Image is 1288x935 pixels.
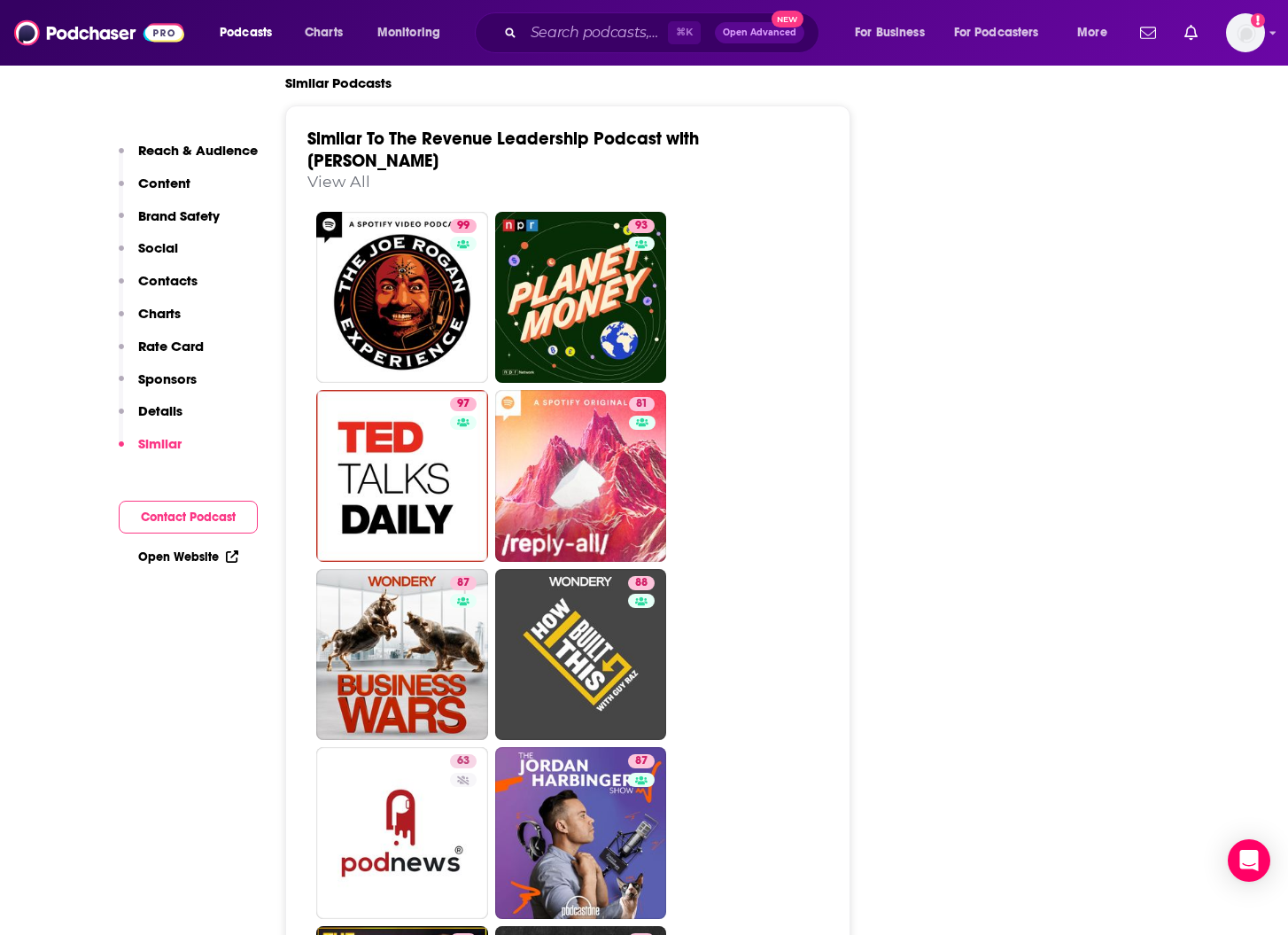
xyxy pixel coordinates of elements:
p: Details [138,402,182,419]
a: 97 [316,390,488,562]
a: 63 [450,754,477,768]
div: Search podcasts, credits, & more... [492,12,836,53]
a: 99 [450,219,477,233]
button: Contact Podcast [119,501,258,534]
span: 63 [457,752,469,770]
span: Charts [305,20,343,45]
a: 87 [316,569,488,741]
span: More [1077,20,1107,45]
span: Logged in as TrevorC [1226,13,1265,52]
span: 87 [457,574,469,592]
span: 99 [457,217,469,235]
button: Open AdvancedNew [715,22,804,43]
a: 99 [316,212,488,384]
span: 81 [636,395,648,413]
button: Brand Safety [119,207,220,240]
button: open menu [943,19,1065,47]
span: Monitoring [377,20,440,45]
a: 87 [450,576,477,590]
button: Reach & Audience [119,142,258,175]
a: 81 [629,397,655,411]
a: 81 [495,390,667,562]
span: For Podcasters [954,20,1039,45]
h2: Similar Podcasts [285,74,392,91]
a: 87 [495,747,667,919]
p: Similar [138,435,182,452]
img: User Profile [1226,13,1265,52]
svg: Add a profile image [1251,13,1265,27]
p: Social [138,239,178,256]
span: Podcasts [220,20,272,45]
p: Content [138,175,190,191]
a: Show notifications dropdown [1133,18,1163,48]
p: Rate Card [138,338,204,355]
p: Reach & Audience [138,142,258,159]
a: 88 [628,576,655,590]
button: Contacts [119,272,198,305]
span: 97 [457,395,469,413]
span: 93 [635,217,648,235]
span: ⌘ K [668,21,701,44]
span: 87 [635,752,648,770]
button: Show profile menu [1226,13,1265,52]
button: Similar [119,435,182,468]
span: New [772,11,803,27]
button: open menu [1065,19,1129,47]
p: Sponsors [138,370,197,387]
p: Charts [138,305,181,322]
a: 97 [450,397,477,411]
a: 87 [628,754,655,768]
a: 93 [495,212,667,384]
button: Charts [119,305,181,338]
p: Brand Safety [138,207,220,224]
button: Content [119,175,190,207]
span: For Business [855,20,925,45]
button: open menu [842,19,947,47]
a: Open Website [138,549,238,565]
a: Similar To The Revenue Leadership Podcast with [PERSON_NAME] [307,128,699,172]
div: Open Intercom Messenger [1228,839,1270,882]
a: Charts [293,19,353,47]
button: open menu [365,19,463,47]
span: 88 [635,574,648,592]
button: Social [119,239,178,272]
a: Show notifications dropdown [1177,18,1205,48]
button: Sponsors [119,370,197,403]
p: Contacts [138,272,198,289]
input: Search podcasts, credits, & more... [524,19,668,47]
a: 93 [628,219,655,233]
a: View All [307,172,370,191]
a: 63 [316,747,488,919]
button: Rate Card [119,338,204,370]
button: Details [119,402,182,435]
img: Podchaser - Follow, Share and Rate Podcasts [14,16,184,50]
a: 88 [495,569,667,741]
button: open menu [207,19,295,47]
span: Open Advanced [723,28,796,37]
